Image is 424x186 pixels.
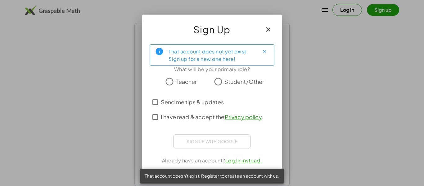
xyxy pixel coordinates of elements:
[150,157,274,164] div: Already have an account?
[224,77,264,86] span: Student/Other
[161,113,263,121] span: I have read & accept the .
[176,77,197,86] span: Teacher
[193,22,231,37] span: Sign Up
[259,47,269,57] button: Close
[169,47,254,63] div: That account does not yet exist. Sign up for a new one here!
[225,157,262,164] a: Log In instead.
[225,113,262,120] a: Privacy policy
[150,66,274,73] div: What will be your primary role?
[140,169,284,184] div: That account doesn't exist. Register to create an account with us.
[161,98,224,106] span: Send me tips & updates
